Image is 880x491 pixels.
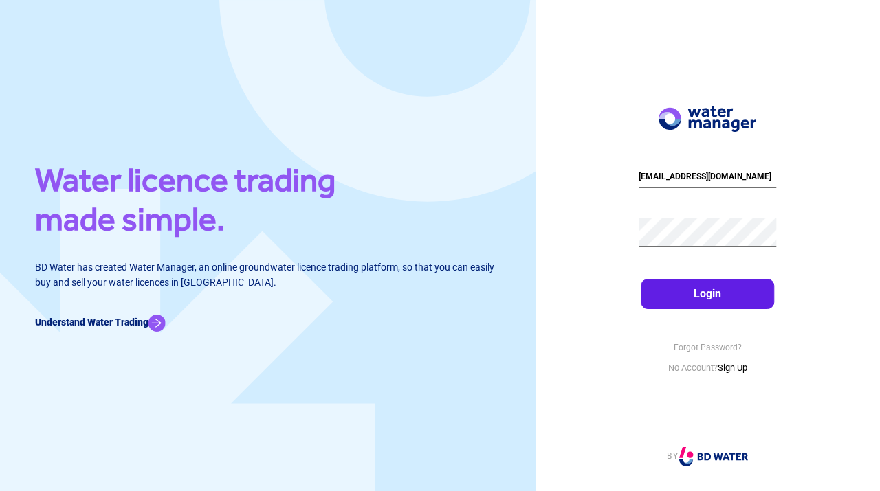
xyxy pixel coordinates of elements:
[35,317,166,328] a: Understand Water Trading
[35,260,500,290] p: BD Water has created Water Manager, an online groundwater licence trading platform, so that you c...
[35,317,148,328] b: Understand Water Trading
[148,315,166,332] img: Arrow Icon
[641,279,775,309] button: Login
[674,343,742,352] a: Forgot Password?
[639,166,777,188] input: Email
[35,159,500,245] h1: Water licence trading made simple.
[659,106,756,132] img: Logo
[679,447,748,466] img: Logo
[718,363,747,373] a: Sign Up
[639,361,777,375] p: No Account?
[667,451,748,461] a: BY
